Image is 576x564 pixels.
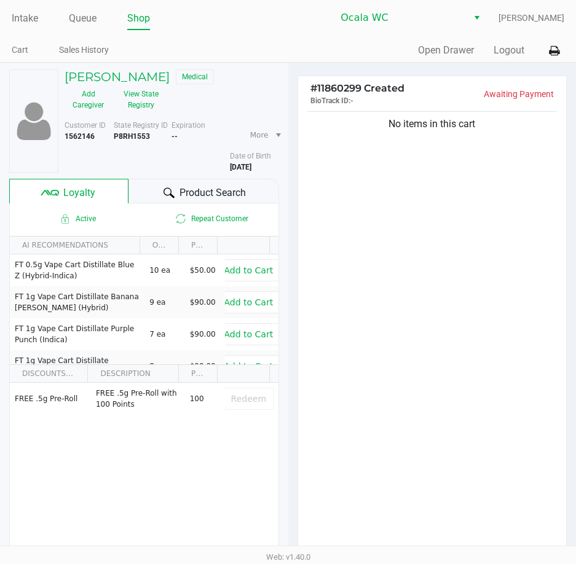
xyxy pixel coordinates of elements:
span: Customer ID [65,121,106,130]
span: Add to Cart [224,265,274,275]
span: $90.00 [190,330,216,339]
td: 8 ea [144,350,184,382]
span: More [250,130,269,141]
div: No items in this cart [307,117,558,131]
span: Add to Cart [224,361,274,371]
li: More [245,125,283,146]
td: FT 0.5g Vape Cart Distillate Blue Z (Hybrid-Indica) [10,254,144,286]
span: - [350,96,353,105]
button: Add to Cart [216,291,282,313]
span: BioTrack ID: [310,96,350,105]
p: Awaiting Payment [432,88,554,101]
td: 10 ea [144,254,184,286]
span: $50.00 [190,266,216,275]
th: AI RECOMMENDATIONS [10,237,140,254]
th: DISCOUNTS (1) [10,365,87,383]
td: 9 ea [144,286,184,318]
span: $90.00 [190,298,216,307]
td: FREE .5g Pre-Roll with 100 Points [90,383,184,415]
span: # [310,82,317,94]
button: Add to Cart [216,323,282,345]
span: Active [10,211,144,226]
button: Select [468,7,486,29]
td: FT 1g Vape Cart Distillate Purple Punch (Indica) [10,318,144,350]
span: [PERSON_NAME] [499,12,564,25]
span: Product Search [180,186,246,200]
a: Cart [12,42,28,58]
th: POINTS [178,365,217,383]
span: 11860299 Created [310,82,404,94]
h5: [PERSON_NAME] [65,69,170,84]
span: Add to Cart [224,329,274,339]
span: Expiration [172,121,205,130]
b: -- [172,132,178,141]
button: Add to Cart [216,355,282,377]
a: Queue [69,10,97,27]
th: PRICE [178,237,217,254]
b: P8RH1553 [114,132,150,141]
th: DESCRIPTION [87,365,178,383]
a: Intake [12,10,38,27]
td: FT 1g Vape Cart Distillate Strawberry Jelly (Hybrid) [10,350,144,382]
a: Shop [127,10,150,27]
button: Add Caregiver [65,84,112,115]
td: FT 1g Vape Cart Distillate Banana [PERSON_NAME] (Hybrid) [10,286,144,318]
span: Ocala WC [341,10,460,25]
th: ON HAND [140,237,178,254]
button: Logout [494,43,524,58]
span: Web: v1.40.0 [266,552,310,562]
button: Add to Cart [216,259,282,281]
b: [DATE] [230,163,251,171]
span: Medical [176,69,214,84]
button: View State Registry [112,84,162,115]
td: 7 ea [144,318,184,350]
span: Repeat Customer [144,211,278,226]
div: Data table [10,237,278,364]
span: $90.00 [190,362,216,370]
td: 100 [184,383,224,415]
inline-svg: Active loyalty member [58,211,73,226]
span: Date of Birth [230,152,271,160]
b: 1562146 [65,132,95,141]
inline-svg: Is repeat customer [173,211,188,226]
td: FREE .5g Pre-Roll [10,383,90,415]
button: Open Drawer [418,43,474,58]
a: Sales History [59,42,109,58]
span: Add to Cart [224,297,274,307]
span: Loyalty [63,186,95,200]
span: State Registry ID [114,121,168,130]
